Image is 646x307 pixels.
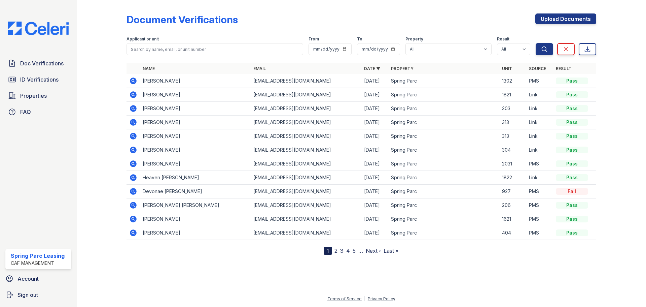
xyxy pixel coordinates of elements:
[529,66,546,71] a: Source
[127,43,303,55] input: Search by name, email, or unit number
[499,198,526,212] td: 206
[499,116,526,129] td: 313
[20,92,47,100] span: Properties
[499,88,526,102] td: 1821
[556,188,588,195] div: Fail
[346,247,350,254] a: 4
[361,102,388,116] td: [DATE]
[20,59,64,67] span: Doc Verifications
[140,185,251,198] td: Devonae [PERSON_NAME]
[140,143,251,157] td: [PERSON_NAME]
[526,143,553,157] td: Link
[526,157,553,171] td: PMS
[556,160,588,167] div: Pass
[499,129,526,143] td: 313
[11,252,65,260] div: Spring Parc Leasing
[127,13,238,26] div: Document Verifications
[556,174,588,181] div: Pass
[3,288,74,302] a: Sign out
[361,88,388,102] td: [DATE]
[140,102,251,116] td: [PERSON_NAME]
[556,133,588,140] div: Pass
[526,226,553,240] td: PMS
[140,198,251,212] td: [PERSON_NAME] [PERSON_NAME]
[140,226,251,240] td: [PERSON_NAME]
[388,102,499,116] td: Spring Parc
[384,247,398,254] a: Last »
[327,296,362,301] a: Terms of Service
[388,116,499,129] td: Spring Parc
[353,247,356,254] a: 5
[405,36,423,42] label: Property
[140,129,251,143] td: [PERSON_NAME]
[526,102,553,116] td: Link
[535,13,596,24] a: Upload Documents
[556,105,588,112] div: Pass
[361,74,388,88] td: [DATE]
[251,143,361,157] td: [EMAIL_ADDRESS][DOMAIN_NAME]
[391,66,414,71] a: Property
[366,247,381,254] a: Next ›
[3,22,74,35] img: CE_Logo_Blue-a8612792a0a2168367f1c8372b55b34899dd931a85d93a1a3d3e32e68fde9ad4.png
[499,212,526,226] td: 1621
[251,102,361,116] td: [EMAIL_ADDRESS][DOMAIN_NAME]
[499,74,526,88] td: 1302
[556,147,588,153] div: Pass
[388,88,499,102] td: Spring Parc
[526,88,553,102] td: Link
[251,198,361,212] td: [EMAIL_ADDRESS][DOMAIN_NAME]
[334,247,337,254] a: 2
[251,74,361,88] td: [EMAIL_ADDRESS][DOMAIN_NAME]
[251,88,361,102] td: [EMAIL_ADDRESS][DOMAIN_NAME]
[556,202,588,209] div: Pass
[388,226,499,240] td: Spring Parc
[556,216,588,222] div: Pass
[5,57,71,70] a: Doc Verifications
[140,171,251,185] td: Heaven [PERSON_NAME]
[361,116,388,129] td: [DATE]
[251,226,361,240] td: [EMAIL_ADDRESS][DOMAIN_NAME]
[251,157,361,171] td: [EMAIL_ADDRESS][DOMAIN_NAME]
[364,296,365,301] div: |
[17,275,39,283] span: Account
[556,229,588,236] div: Pass
[340,247,344,254] a: 3
[20,108,31,116] span: FAQ
[17,291,38,299] span: Sign out
[3,272,74,285] a: Account
[388,157,499,171] td: Spring Parc
[388,143,499,157] td: Spring Parc
[361,143,388,157] td: [DATE]
[140,212,251,226] td: [PERSON_NAME]
[499,185,526,198] td: 927
[388,129,499,143] td: Spring Parc
[499,226,526,240] td: 404
[499,143,526,157] td: 304
[127,36,159,42] label: Applicant or unit
[388,212,499,226] td: Spring Parc
[361,198,388,212] td: [DATE]
[526,198,553,212] td: PMS
[357,36,362,42] label: To
[526,116,553,129] td: Link
[358,247,363,255] span: …
[502,66,512,71] a: Unit
[526,212,553,226] td: PMS
[364,66,380,71] a: Date ▼
[526,74,553,88] td: PMS
[143,66,155,71] a: Name
[251,185,361,198] td: [EMAIL_ADDRESS][DOMAIN_NAME]
[140,157,251,171] td: [PERSON_NAME]
[251,212,361,226] td: [EMAIL_ADDRESS][DOMAIN_NAME]
[361,185,388,198] td: [DATE]
[526,129,553,143] td: Link
[499,157,526,171] td: 2031
[556,78,588,84] div: Pass
[556,66,572,71] a: Result
[11,260,65,267] div: CAF Management
[5,73,71,86] a: ID Verifications
[497,36,509,42] label: Result
[20,75,59,84] span: ID Verifications
[361,129,388,143] td: [DATE]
